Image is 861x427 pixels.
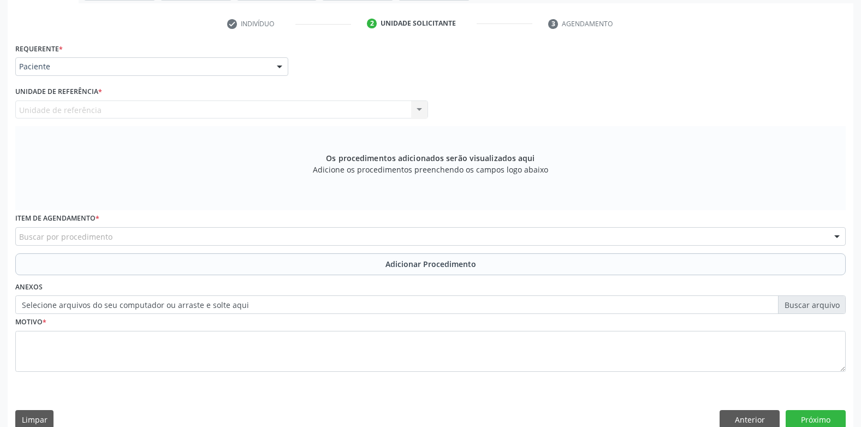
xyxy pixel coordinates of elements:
span: Os procedimentos adicionados serão visualizados aqui [326,152,535,164]
div: Unidade solicitante [381,19,456,28]
span: Paciente [19,61,266,72]
label: Unidade de referência [15,84,102,100]
span: Adicione os procedimentos preenchendo os campos logo abaixo [313,164,548,175]
label: Anexos [15,279,43,296]
label: Item de agendamento [15,210,99,227]
span: Buscar por procedimento [19,231,112,242]
button: Adicionar Procedimento [15,253,846,275]
div: 2 [367,19,377,28]
span: Adicionar Procedimento [385,258,476,270]
label: Requerente [15,40,63,57]
label: Motivo [15,314,46,331]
